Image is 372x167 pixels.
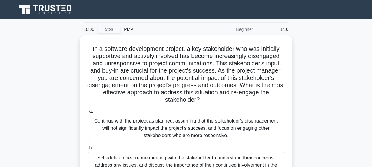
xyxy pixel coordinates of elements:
[89,108,93,113] span: a.
[89,145,93,150] span: b.
[257,23,292,35] div: 1/10
[120,23,204,35] div: PMP
[204,23,257,35] div: Beginner
[88,115,284,142] div: Continue with the project as planned, assuming that the stakeholder's disengagement will not sign...
[87,45,285,104] h5: In a software development project, a key stakeholder who was initially supportive and actively in...
[80,23,98,35] div: 10:00
[98,26,120,33] a: Stop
